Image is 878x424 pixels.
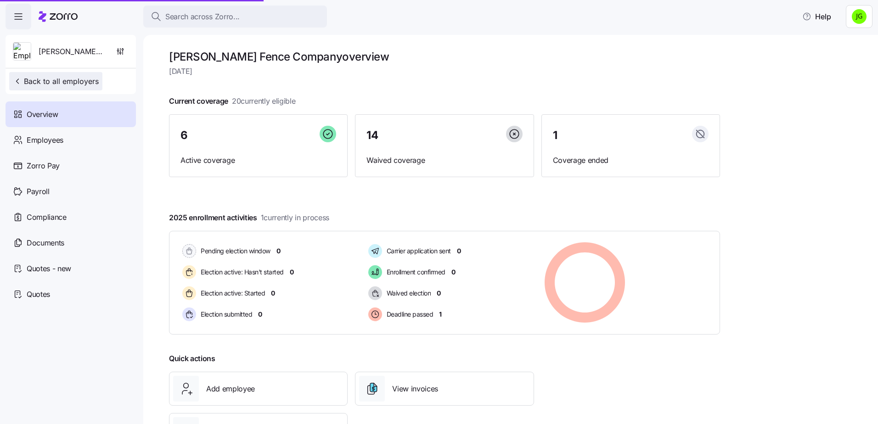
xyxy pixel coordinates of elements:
[143,6,327,28] button: Search across Zorro...
[261,212,329,223] span: 1 currently in process
[384,289,431,298] span: Waived election
[366,130,378,141] span: 14
[852,9,867,24] img: a4774ed6021b6d0ef619099e609a7ec5
[6,204,136,230] a: Compliance
[553,155,709,166] span: Coverage ended
[198,289,265,298] span: Election active: Started
[366,155,522,166] span: Waived coverage
[384,310,433,319] span: Deadline passed
[198,246,270,256] span: Pending election window
[39,46,105,57] span: [PERSON_NAME] Fence Company
[165,11,240,22] span: Search across Zorro...
[169,353,215,364] span: Quick actions
[6,101,136,127] a: Overview
[206,383,255,395] span: Add employee
[795,7,839,26] button: Help
[13,76,99,87] span: Back to all employers
[457,246,461,256] span: 0
[276,246,281,256] span: 0
[258,310,262,319] span: 0
[27,212,67,223] span: Compliance
[27,186,50,197] span: Payroll
[232,95,296,107] span: 20 currently eligible
[6,153,136,179] a: Zorro Pay
[553,130,557,141] span: 1
[169,50,720,64] h1: [PERSON_NAME] Fence Company overview
[13,43,31,61] img: Employer logo
[6,179,136,204] a: Payroll
[198,268,284,277] span: Election active: Hasn't started
[27,134,63,146] span: Employees
[169,212,329,223] span: 2025 enrollment activities
[27,160,60,172] span: Zorro Pay
[27,237,64,249] span: Documents
[6,256,136,281] a: Quotes - new
[9,72,102,90] button: Back to all employers
[27,263,71,274] span: Quotes - new
[439,310,442,319] span: 1
[6,230,136,256] a: Documents
[27,109,58,120] span: Overview
[198,310,252,319] span: Election submitted
[180,130,188,141] span: 6
[180,155,336,166] span: Active coverage
[451,268,456,277] span: 0
[802,11,831,22] span: Help
[290,268,294,277] span: 0
[169,95,296,107] span: Current coverage
[437,289,441,298] span: 0
[271,289,275,298] span: 0
[6,281,136,307] a: Quotes
[27,289,50,300] span: Quotes
[392,383,438,395] span: View invoices
[6,127,136,153] a: Employees
[384,246,451,256] span: Carrier application sent
[169,66,720,77] span: [DATE]
[384,268,445,277] span: Enrollment confirmed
